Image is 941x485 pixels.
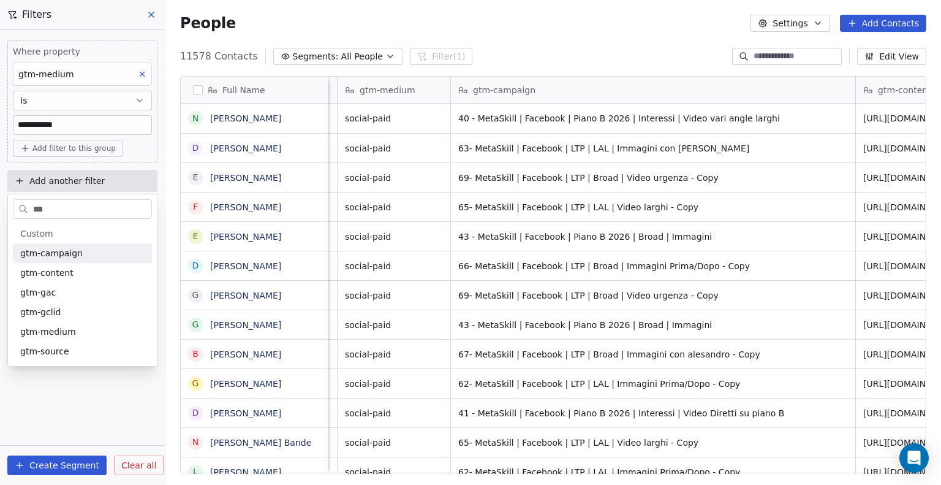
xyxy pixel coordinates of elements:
span: gtm-source [20,345,69,357]
span: gtm-medium [20,326,76,338]
span: gtm-campaign [20,247,83,259]
span: gtm-gclid [20,306,61,318]
div: Suggestions [13,224,152,361]
span: Custom [20,227,53,240]
span: gtm-gac [20,286,56,299]
span: gtm-content [20,267,74,279]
